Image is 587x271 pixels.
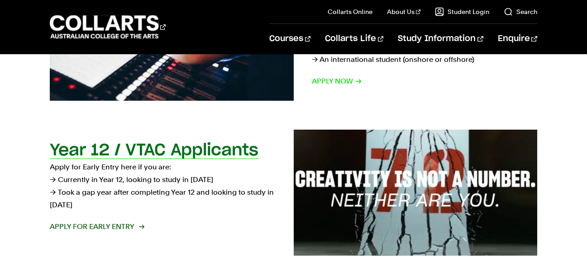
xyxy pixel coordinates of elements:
[435,7,489,16] a: Student Login
[50,130,537,256] a: Year 12 / VTAC Applicants Apply for Early Entry here if you are:→ Currently in Year 12, looking t...
[269,24,310,54] a: Courses
[325,24,383,54] a: Collarts Life
[328,7,372,16] a: Collarts Online
[50,220,143,233] span: Apply for Early Entry
[504,7,537,16] a: Search
[50,14,166,40] div: Go to homepage
[50,161,275,211] p: Apply for Early Entry here if you are: → Currently in Year 12, looking to study in [DATE] → Took ...
[387,7,420,16] a: About Us
[398,24,483,54] a: Study Information
[50,142,258,159] h2: Year 12 / VTAC Applicants
[498,24,537,54] a: Enquire
[312,75,362,88] span: Apply now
